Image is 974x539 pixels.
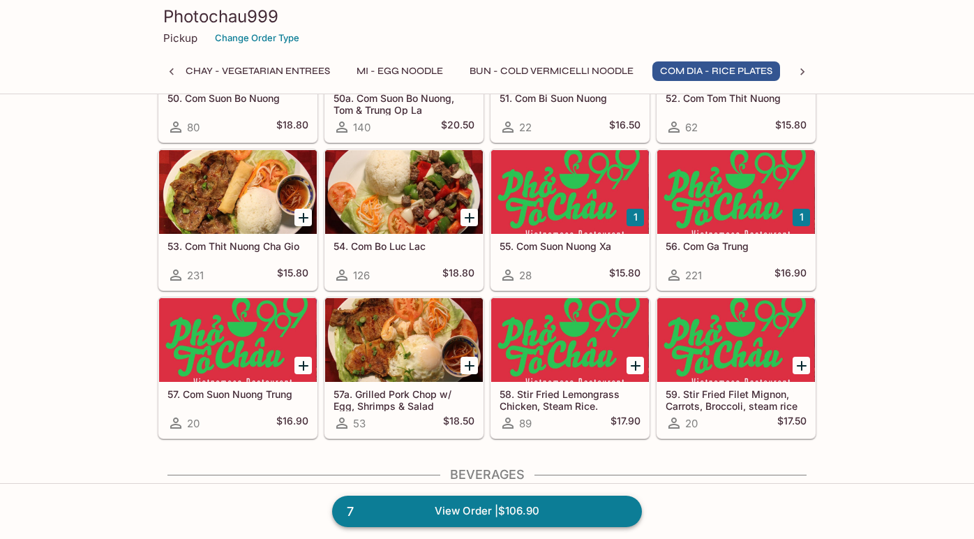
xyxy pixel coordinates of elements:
[490,297,650,438] a: 58. Stir Fried Lemongrass Chicken, Steam Rice.89$17.90
[294,209,312,226] button: Add 53. Com Thit Nuong Cha Gio
[441,119,474,135] h5: $20.50
[652,61,780,81] button: Com Dia - Rice Plates
[334,240,474,252] h5: 54. Com Bo Luc Lac
[187,417,200,430] span: 20
[167,240,308,252] h5: 53. Com Thit Nuong Cha Gio
[159,150,317,234] div: 53. Com Thit Nuong Cha Gio
[167,92,308,104] h5: 50. Com Suon Bo Nuong
[777,415,807,431] h5: $17.50
[460,209,478,226] button: Add 54. Com Bo Luc Lac
[187,121,200,134] span: 80
[158,297,317,438] a: 57. Com Suon Nuong Trung20$16.90
[666,240,807,252] h5: 56. Com Ga Trung
[500,92,640,104] h5: 51. Com Bi Suon Nuong
[325,298,483,382] div: 57a. Grilled Pork Chop w/ Egg, Shrimps & Salad
[609,267,640,283] h5: $15.80
[460,357,478,374] button: Add 57a. Grilled Pork Chop w/ Egg, Shrimps & Salad
[519,269,532,282] span: 28
[187,269,204,282] span: 231
[334,92,474,115] h5: 50a. Com Suon Bo Nuong, Tom & Trung Op La
[276,415,308,431] h5: $16.90
[334,388,474,411] h5: 57a. Grilled Pork Chop w/ Egg, Shrimps & Salad
[685,417,698,430] span: 20
[163,31,197,45] p: Pickup
[325,150,483,234] div: 54. Com Bo Luc Lac
[324,149,484,290] a: 54. Com Bo Luc Lac126$18.80
[657,298,815,382] div: 59. Stir Fried Filet Mignon, Carrots, Broccoli, steam rice
[151,61,338,81] button: Mon Chay - Vegetarian Entrees
[627,209,644,226] button: Add 55. Com Suon Nuong Xa
[519,121,532,134] span: 22
[353,417,366,430] span: 53
[657,150,815,234] div: 56. Com Ga Trung
[666,92,807,104] h5: 52. Com Tom Thit Nuong
[159,298,317,382] div: 57. Com Suon Nuong Trung
[276,119,308,135] h5: $18.80
[500,388,640,411] h5: 58. Stir Fried Lemongrass Chicken, Steam Rice.
[491,150,649,234] div: 55. Com Suon Nuong Xa
[163,6,811,27] h3: Photochau999
[353,121,370,134] span: 140
[294,357,312,374] button: Add 57. Com Suon Nuong Trung
[519,417,532,430] span: 89
[793,357,810,374] button: Add 59. Stir Fried Filet Mignon, Carrots, Broccoli, steam rice
[685,269,702,282] span: 221
[774,267,807,283] h5: $16.90
[657,149,816,290] a: 56. Com Ga Trung221$16.90
[609,119,640,135] h5: $16.50
[610,415,640,431] h5: $17.90
[158,467,816,482] h4: Beverages
[277,267,308,283] h5: $15.80
[167,388,308,400] h5: 57. Com Suon Nuong Trung
[500,240,640,252] h5: 55. Com Suon Nuong Xa
[443,415,474,431] h5: $18.50
[685,121,698,134] span: 62
[491,298,649,382] div: 58. Stir Fried Lemongrass Chicken, Steam Rice.
[338,502,362,522] span: 7
[324,297,484,438] a: 57a. Grilled Pork Chop w/ Egg, Shrimps & Salad53$18.50
[332,496,642,526] a: 7View Order |$106.90
[793,209,810,226] button: Add 56. Com Ga Trung
[462,61,641,81] button: Bun - Cold Vermicelli Noodle
[209,27,306,49] button: Change Order Type
[349,61,451,81] button: Mi - Egg Noodle
[657,297,816,438] a: 59. Stir Fried Filet Mignon, Carrots, Broccoli, steam rice20$17.50
[442,267,474,283] h5: $18.80
[490,149,650,290] a: 55. Com Suon Nuong Xa28$15.80
[627,357,644,374] button: Add 58. Stir Fried Lemongrass Chicken, Steam Rice.
[353,269,370,282] span: 126
[775,119,807,135] h5: $15.80
[158,149,317,290] a: 53. Com Thit Nuong Cha Gio231$15.80
[666,388,807,411] h5: 59. Stir Fried Filet Mignon, Carrots, Broccoli, steam rice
